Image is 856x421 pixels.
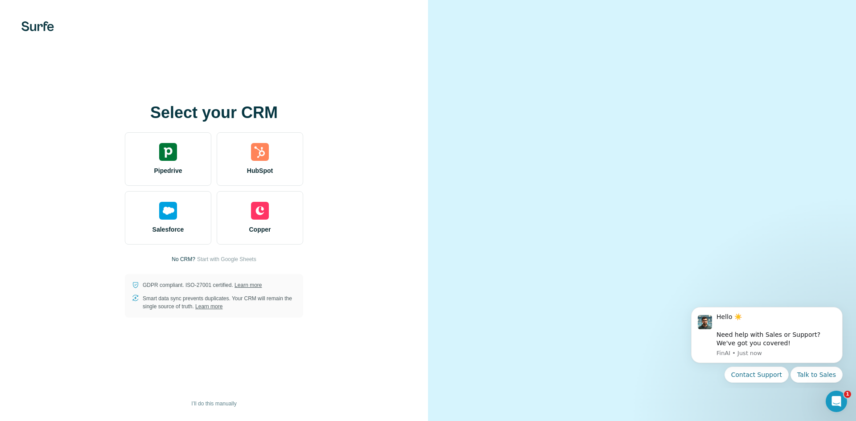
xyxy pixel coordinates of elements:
[21,21,54,31] img: Surfe's logo
[172,255,195,263] p: No CRM?
[154,166,182,175] span: Pipedrive
[143,281,262,289] p: GDPR compliant. ISO-27001 certified.
[844,391,851,398] span: 1
[195,303,222,310] a: Learn more
[678,299,856,388] iframe: Intercom notifications message
[152,225,184,234] span: Salesforce
[826,391,847,412] iframe: Intercom live chat
[159,143,177,161] img: pipedrive's logo
[125,104,303,122] h1: Select your CRM
[143,294,296,311] p: Smart data sync prevents duplicates. Your CRM will remain the single source of truth.
[197,255,256,263] button: Start with Google Sheets
[251,143,269,161] img: hubspot's logo
[251,202,269,220] img: copper's logo
[249,225,271,234] span: Copper
[191,400,236,408] span: I’ll do this manually
[247,166,273,175] span: HubSpot
[159,202,177,220] img: salesforce's logo
[185,397,243,410] button: I’ll do this manually
[235,282,262,288] a: Learn more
